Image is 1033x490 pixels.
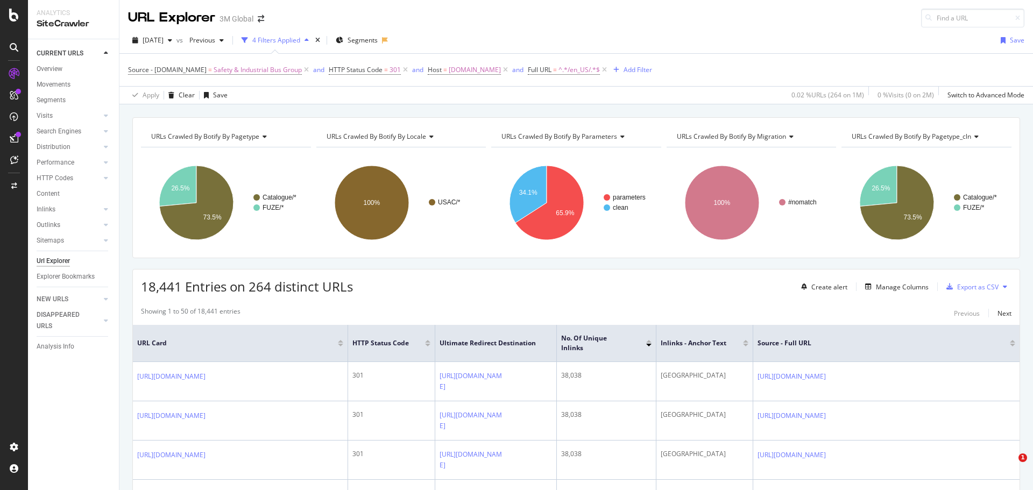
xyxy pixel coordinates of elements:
[384,65,388,74] span: =
[137,338,335,348] span: URL Card
[613,194,646,201] text: parameters
[37,271,111,282] a: Explorer Bookmarks
[37,309,101,332] a: DISAPPEARED URLS
[558,62,600,77] span: ^.*/en_US/.*$
[758,371,826,382] a: [URL][DOMAIN_NAME]
[37,95,111,106] a: Segments
[861,280,929,293] button: Manage Columns
[185,35,215,45] span: Previous
[878,90,934,100] div: 0 % Visits ( 0 on 2M )
[258,15,264,23] div: arrow-right-arrow-left
[128,65,207,74] span: Source - [DOMAIN_NAME]
[37,63,62,75] div: Overview
[313,35,322,46] div: times
[440,371,505,392] a: [URL][DOMAIN_NAME]
[137,371,206,382] a: [URL][DOMAIN_NAME]
[661,338,727,348] span: Inlinks - Anchor Text
[852,132,971,141] span: URLs Crawled By Botify By pagetype_cln
[143,90,159,100] div: Apply
[850,128,1002,145] h4: URLs Crawled By Botify By pagetype_cln
[675,128,827,145] h4: URLs Crawled By Botify By migration
[141,307,240,319] div: Showing 1 to 50 of 18,441 entries
[519,189,537,196] text: 34.1%
[237,32,313,49] button: 4 Filters Applied
[37,126,81,137] div: Search Engines
[171,184,189,192] text: 26.5%
[263,194,296,201] text: Catalogue/*
[947,90,1024,100] div: Switch to Advanced Mode
[316,156,485,250] svg: A chart.
[200,87,228,104] button: Save
[352,449,430,459] div: 301
[713,199,730,207] text: 100%
[203,214,222,221] text: 73.5%
[128,87,159,104] button: Apply
[811,282,847,292] div: Create alert
[37,126,101,137] a: Search Engines
[440,449,505,471] a: [URL][DOMAIN_NAME]
[213,90,228,100] div: Save
[797,278,847,295] button: Create alert
[904,214,922,221] text: 73.5%
[149,128,301,145] h4: URLs Crawled By Botify By pagetype
[179,90,195,100] div: Clear
[208,65,212,74] span: =
[37,188,111,200] a: Content
[561,449,652,459] div: 38,038
[37,110,101,122] a: Visits
[37,188,60,200] div: Content
[128,32,176,49] button: [DATE]
[791,90,864,100] div: 0.02 % URLs ( 264 on 1M )
[943,87,1024,104] button: Switch to Advanced Mode
[37,309,91,332] div: DISAPPEARED URLS
[997,309,1011,318] div: Next
[128,9,215,27] div: URL Explorer
[609,63,652,76] button: Add Filter
[553,65,557,74] span: =
[758,450,826,460] a: [URL][DOMAIN_NAME]
[996,453,1022,479] iframe: Intercom live chat
[449,62,501,77] span: [DOMAIN_NAME]
[37,255,111,267] a: Url Explorer
[137,410,206,421] a: [URL][DOMAIN_NAME]
[37,219,101,231] a: Outlinks
[352,410,430,420] div: 301
[512,65,523,75] button: and
[37,48,101,59] a: CURRENT URLS
[440,338,536,348] span: Ultimate Redirect Destination
[491,156,660,250] svg: A chart.
[1010,35,1024,45] div: Save
[438,198,461,206] text: USAC/*
[440,410,505,431] a: [URL][DOMAIN_NAME]
[37,204,55,215] div: Inlinks
[37,79,70,90] div: Movements
[37,204,101,215] a: Inlinks
[876,282,929,292] div: Manage Columns
[788,198,817,206] text: #nomatch
[37,79,111,90] a: Movements
[141,156,309,250] svg: A chart.
[37,9,110,18] div: Analytics
[37,141,101,153] a: Distribution
[214,62,302,77] span: Safety & Industrial Bus Group
[313,65,324,75] button: and
[143,35,164,45] span: 2025 Jul. 13th
[428,65,442,74] span: Host
[561,410,652,420] div: 38,038
[499,128,652,145] h4: URLs Crawled By Botify By parameters
[512,65,523,74] div: and
[37,48,83,59] div: CURRENT URLS
[164,87,195,104] button: Clear
[37,235,101,246] a: Sitemaps
[390,62,401,77] span: 301
[661,449,748,459] div: [GEOGRAPHIC_DATA]
[841,156,1010,250] svg: A chart.
[37,63,111,75] a: Overview
[667,156,835,250] div: A chart.
[561,333,630,353] span: No. of Unique Inlinks
[263,204,284,211] text: FUZE/*
[37,235,64,246] div: Sitemaps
